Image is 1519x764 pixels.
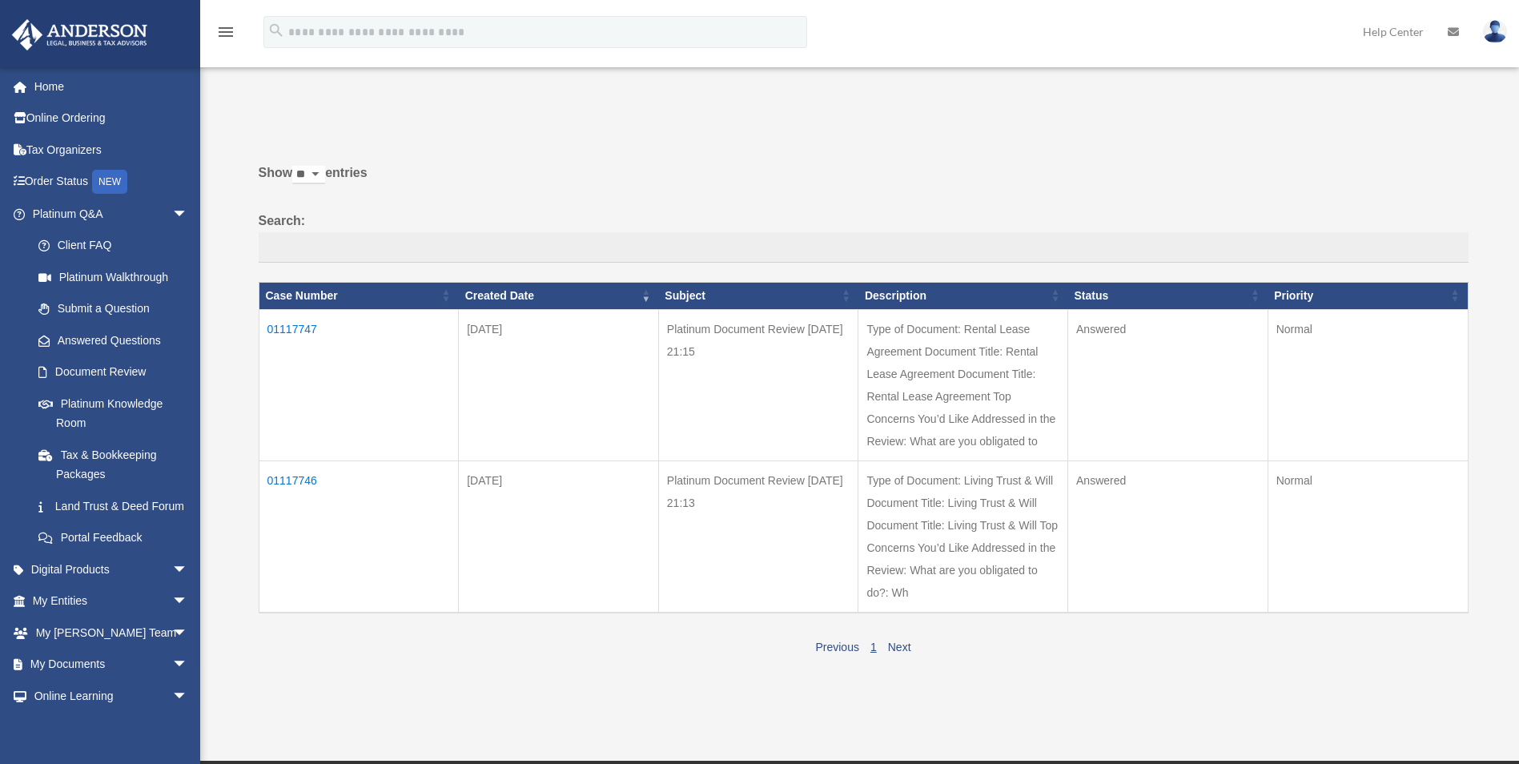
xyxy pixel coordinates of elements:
[870,641,877,653] a: 1
[22,522,204,554] a: Portal Feedback
[1068,282,1268,309] th: Status: activate to sort column ascending
[11,680,212,712] a: Online Learningarrow_drop_down
[459,309,659,460] td: [DATE]
[292,166,325,184] select: Showentries
[22,261,204,293] a: Platinum Walkthrough
[259,210,1469,263] label: Search:
[172,585,204,618] span: arrow_drop_down
[11,70,212,103] a: Home
[259,232,1469,263] input: Search:
[259,460,459,613] td: 01117746
[22,439,204,490] a: Tax & Bookkeeping Packages
[172,680,204,713] span: arrow_drop_down
[259,309,459,460] td: 01117747
[172,553,204,586] span: arrow_drop_down
[1268,309,1468,460] td: Normal
[658,309,858,460] td: Platinum Document Review [DATE] 21:15
[92,170,127,194] div: NEW
[1268,460,1468,613] td: Normal
[858,282,1068,309] th: Description: activate to sort column ascending
[22,388,204,439] a: Platinum Knowledge Room
[11,649,212,681] a: My Documentsarrow_drop_down
[22,324,196,356] a: Answered Questions
[172,649,204,682] span: arrow_drop_down
[858,309,1068,460] td: Type of Document: Rental Lease Agreement Document Title: Rental Lease Agreement Document Title: R...
[22,293,204,325] a: Submit a Question
[259,162,1469,200] label: Show entries
[1483,20,1507,43] img: User Pic
[7,19,152,50] img: Anderson Advisors Platinum Portal
[658,460,858,613] td: Platinum Document Review [DATE] 21:13
[22,356,204,388] a: Document Review
[11,166,212,199] a: Order StatusNEW
[11,617,212,649] a: My [PERSON_NAME] Teamarrow_drop_down
[1068,309,1268,460] td: Answered
[11,134,212,166] a: Tax Organizers
[11,103,212,135] a: Online Ordering
[1268,282,1468,309] th: Priority: activate to sort column ascending
[11,198,204,230] a: Platinum Q&Aarrow_drop_down
[267,22,285,39] i: search
[216,22,235,42] i: menu
[259,282,459,309] th: Case Number: activate to sort column ascending
[216,28,235,42] a: menu
[459,460,659,613] td: [DATE]
[815,641,858,653] a: Previous
[172,617,204,649] span: arrow_drop_down
[22,230,204,262] a: Client FAQ
[658,282,858,309] th: Subject: activate to sort column ascending
[459,282,659,309] th: Created Date: activate to sort column ascending
[11,553,212,585] a: Digital Productsarrow_drop_down
[172,198,204,231] span: arrow_drop_down
[22,490,204,522] a: Land Trust & Deed Forum
[1068,460,1268,613] td: Answered
[888,641,911,653] a: Next
[858,460,1068,613] td: Type of Document: Living Trust & Will Document Title: Living Trust & Will Document Title: Living ...
[11,585,212,617] a: My Entitiesarrow_drop_down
